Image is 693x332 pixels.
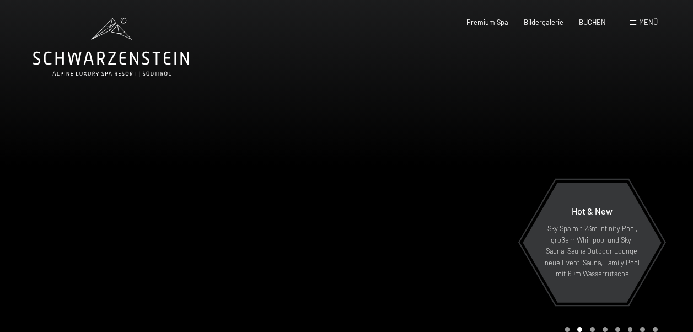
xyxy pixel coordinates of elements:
a: Bildergalerie [524,18,563,26]
a: Hot & New Sky Spa mit 23m Infinity Pool, großem Whirlpool und Sky-Sauna, Sauna Outdoor Lounge, ne... [522,182,662,303]
div: Carousel Page 3 [590,327,595,332]
div: Carousel Page 2 (Current Slide) [577,327,582,332]
a: Premium Spa [466,18,508,26]
div: Carousel Page 6 [628,327,633,332]
span: Hot & New [572,206,613,216]
div: Carousel Page 1 [565,327,570,332]
div: Carousel Page 8 [653,327,658,332]
div: Carousel Page 7 [640,327,645,332]
div: Carousel Page 4 [603,327,608,332]
div: Carousel Page 5 [615,327,620,332]
span: Menü [639,18,658,26]
p: Sky Spa mit 23m Infinity Pool, großem Whirlpool und Sky-Sauna, Sauna Outdoor Lounge, neue Event-S... [544,223,640,279]
a: BUCHEN [579,18,606,26]
div: Carousel Pagination [561,327,658,332]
